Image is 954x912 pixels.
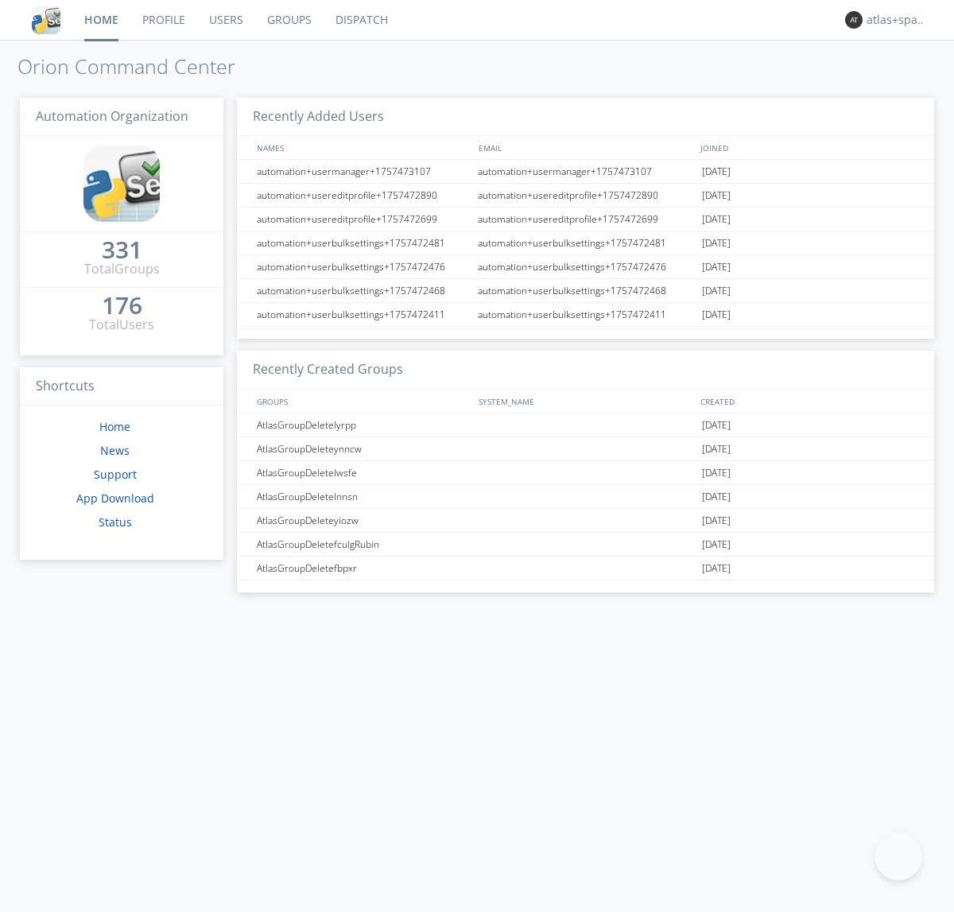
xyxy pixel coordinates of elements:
[253,255,473,278] div: automation+userbulksettings+1757472476
[237,279,934,303] a: automation+userbulksettings+1757472468automation+userbulksettings+1757472468[DATE]
[253,208,473,231] div: automation+usereditprofile+1757472699
[83,146,160,222] img: cddb5a64eb264b2086981ab96f4c1ba7
[102,297,142,313] div: 176
[253,390,471,413] div: GROUPS
[253,231,473,254] div: automation+userbulksettings+1757472481
[89,316,154,334] div: Total Users
[874,832,922,880] iframe: Toggle Customer Support
[237,413,934,437] a: AtlasGroupDeletelyrpp[DATE]
[237,231,934,255] a: automation+userbulksettings+1757472481automation+userbulksettings+1757472481[DATE]
[253,485,473,508] div: AtlasGroupDeletelnnsn
[702,485,731,509] span: [DATE]
[474,279,698,302] div: automation+userbulksettings+1757472468
[702,413,731,437] span: [DATE]
[702,533,731,557] span: [DATE]
[702,208,731,231] span: [DATE]
[237,437,934,461] a: AtlasGroupDeleteynncw[DATE]
[253,413,473,437] div: AtlasGroupDeletelyrpp
[99,514,132,530] a: Status
[253,461,473,484] div: AtlasGroupDeletelwsfe
[474,303,698,326] div: automation+userbulksettings+1757472411
[702,160,731,184] span: [DATE]
[237,533,934,557] a: AtlasGroupDeletefculgRubin[DATE]
[237,160,934,184] a: automation+usermanager+1757473107automation+usermanager+1757473107[DATE]
[253,184,473,207] div: automation+usereditprofile+1757472890
[237,184,934,208] a: automation+usereditprofile+1757472890automation+usereditprofile+1757472890[DATE]
[237,303,934,327] a: automation+userbulksettings+1757472411automation+userbulksettings+1757472411[DATE]
[702,184,731,208] span: [DATE]
[702,231,731,255] span: [DATE]
[867,12,926,28] div: atlas+spanish0002
[696,390,919,413] div: CREATED
[237,98,934,137] h3: Recently Added Users
[94,467,137,482] a: Support
[102,242,142,260] a: 331
[102,297,142,316] a: 176
[253,509,473,532] div: AtlasGroupDeleteyiozw
[84,260,160,278] div: Total Groups
[237,255,934,279] a: automation+userbulksettings+1757472476automation+userbulksettings+1757472476[DATE]
[474,231,698,254] div: automation+userbulksettings+1757472481
[237,509,934,533] a: AtlasGroupDeleteyiozw[DATE]
[237,461,934,485] a: AtlasGroupDeletelwsfe[DATE]
[845,11,863,29] img: 373638.png
[702,557,731,580] span: [DATE]
[702,509,731,533] span: [DATE]
[100,443,130,458] a: News
[237,557,934,580] a: AtlasGroupDeletefbpxr[DATE]
[237,208,934,231] a: automation+usereditprofile+1757472699automation+usereditprofile+1757472699[DATE]
[32,6,60,34] img: cddb5a64eb264b2086981ab96f4c1ba7
[702,255,731,279] span: [DATE]
[475,136,696,159] div: EMAIL
[474,160,698,183] div: automation+usermanager+1757473107
[702,461,731,485] span: [DATE]
[99,419,130,434] a: Home
[237,485,934,509] a: AtlasGroupDeletelnnsn[DATE]
[253,279,473,302] div: automation+userbulksettings+1757472468
[20,367,223,406] h3: Shortcuts
[702,303,731,327] span: [DATE]
[253,437,473,460] div: AtlasGroupDeleteynncw
[474,208,698,231] div: automation+usereditprofile+1757472699
[253,160,473,183] div: automation+usermanager+1757473107
[76,491,154,506] a: App Download
[237,351,934,390] h3: Recently Created Groups
[702,279,731,303] span: [DATE]
[474,255,698,278] div: automation+userbulksettings+1757472476
[702,437,731,461] span: [DATE]
[253,136,471,159] div: NAMES
[102,242,142,258] div: 331
[36,107,188,125] span: Automation Organization
[253,303,473,326] div: automation+userbulksettings+1757472411
[475,390,696,413] div: SYSTEM_NAME
[474,184,698,207] div: automation+usereditprofile+1757472890
[253,557,473,580] div: AtlasGroupDeletefbpxr
[696,136,919,159] div: JOINED
[253,533,473,556] div: AtlasGroupDeletefculgRubin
